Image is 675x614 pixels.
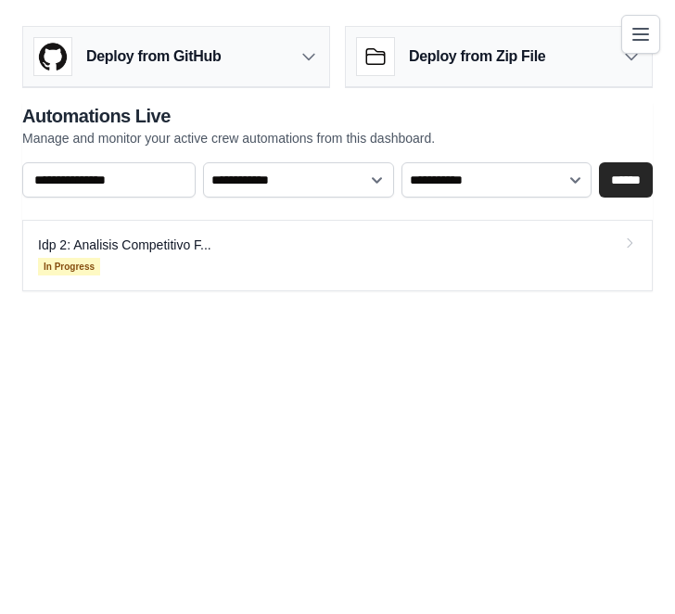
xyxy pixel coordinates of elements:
[86,45,221,68] h3: Deploy from GitHub
[621,15,660,54] button: Toggle navigation
[22,220,653,291] a: Idp 2: Analisis Competitivo F... In Progress
[38,258,100,275] span: In Progress
[38,236,211,254] p: Idp 2: Analisis Competitivo F...
[22,129,435,147] p: Manage and monitor your active crew automations from this dashboard.
[34,38,71,75] img: GitHub Logo
[409,45,545,68] h3: Deploy from Zip File
[22,103,435,129] h2: Automations Live
[582,525,675,614] iframe: Chat Widget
